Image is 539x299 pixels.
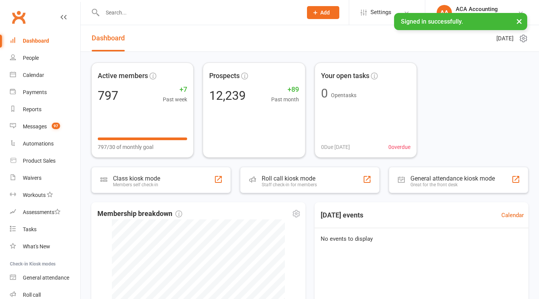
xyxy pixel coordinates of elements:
span: Open tasks [331,92,356,98]
div: Calendar [23,72,44,78]
span: Add [320,10,330,16]
div: Payments [23,89,47,95]
a: Workouts [10,187,80,204]
a: Dashboard [92,25,125,51]
a: Payments [10,84,80,101]
div: AA [437,5,452,20]
a: Automations [10,135,80,152]
a: Dashboard [10,32,80,50]
div: ACA Accounting [456,6,498,13]
span: Prospects [209,70,240,82]
span: +89 [271,84,299,95]
div: No events to display [312,228,532,249]
span: Past week [163,95,187,104]
a: General attendance kiosk mode [10,269,80,286]
a: Calendar [501,211,524,220]
div: 12,239 [209,90,246,102]
span: Active members [98,70,148,82]
div: Automations [23,141,54,147]
div: Reports [23,106,41,112]
a: Product Sales [10,152,80,169]
div: Waivers [23,175,41,181]
div: Tasks [23,226,37,232]
div: Product Sales [23,158,56,164]
span: Your open tasks [321,70,369,82]
span: Signed in successfully. [401,18,463,25]
div: Roll call kiosk mode [262,175,317,182]
input: Search... [100,7,297,18]
button: × [512,13,526,29]
div: People [23,55,39,61]
div: ACA Network [456,13,498,19]
h3: [DATE] events [315,208,369,222]
span: 797/30 of monthly goal [98,143,153,151]
div: 797 [98,90,118,102]
div: Workouts [23,192,46,198]
a: Reports [10,101,80,118]
div: 0 [321,87,328,99]
a: Tasks [10,221,80,238]
a: What's New [10,238,80,255]
a: People [10,50,80,67]
span: +7 [163,84,187,95]
span: Past month [271,95,299,104]
div: Class kiosk mode [113,175,160,182]
div: Roll call [23,292,41,298]
div: Dashboard [23,38,49,44]
a: Clubworx [9,8,28,27]
span: 0 Due [DATE] [321,143,350,151]
div: Members self check-in [113,182,160,187]
span: Settings [370,4,391,21]
button: Add [307,6,339,19]
span: 97 [52,123,60,129]
a: Messages 97 [10,118,80,135]
a: Assessments [10,204,80,221]
div: What's New [23,243,50,249]
span: 0 overdue [388,143,410,151]
a: Calendar [10,67,80,84]
div: Staff check-in for members [262,182,317,187]
div: General attendance kiosk mode [410,175,495,182]
span: [DATE] [496,34,514,43]
div: Messages [23,123,47,130]
span: Membership breakdown [97,208,182,219]
a: Waivers [10,169,80,187]
div: Great for the front desk [410,182,495,187]
div: Assessments [23,209,60,215]
div: General attendance [23,275,69,281]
